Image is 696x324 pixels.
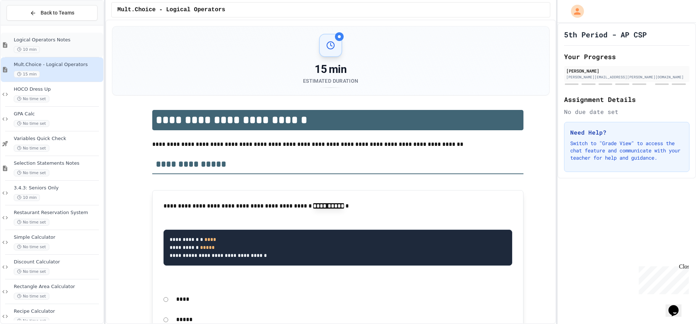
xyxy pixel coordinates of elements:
div: 15 min [303,63,358,76]
span: Recipe Calculator [14,308,102,315]
span: No time set [14,95,49,102]
div: Estimated Duration [303,77,358,85]
p: Switch to "Grade View" to access the chat feature and communicate with your teacher for help and ... [570,140,683,161]
span: No time set [14,169,49,176]
span: Mult.Choice - Logical Operators [117,5,225,14]
span: Mult.Choice - Logical Operators [14,62,102,68]
span: No time set [14,120,49,127]
div: [PERSON_NAME][EMAIL_ADDRESS][PERSON_NAME][DOMAIN_NAME] [566,74,687,80]
span: Selection Statements Notes [14,160,102,167]
span: 10 min [14,46,40,53]
span: Rectangle Area Calculator [14,284,102,290]
span: GPA Calc [14,111,102,117]
span: Back to Teams [41,9,74,17]
span: Variables Quick Check [14,136,102,142]
div: [PERSON_NAME] [566,67,687,74]
span: 15 min [14,71,40,78]
iframe: chat widget [666,295,689,317]
span: Discount Calculator [14,259,102,265]
button: Back to Teams [7,5,98,21]
span: 10 min [14,194,40,201]
h3: Need Help? [570,128,683,137]
div: My Account [563,3,586,20]
h2: Your Progress [564,52,689,62]
span: No time set [14,243,49,250]
div: Chat with us now!Close [3,3,50,46]
div: No due date set [564,107,689,116]
span: 3.4.3: Seniors Only [14,185,102,191]
h2: Assignment Details [564,94,689,104]
span: Restaurant Reservation System [14,210,102,216]
span: HOCO Dress Up [14,86,102,93]
span: No time set [14,219,49,226]
h1: 5th Period - AP CSP [564,29,647,40]
iframe: chat widget [636,263,689,294]
span: No time set [14,145,49,152]
span: No time set [14,268,49,275]
span: Logical Operators Notes [14,37,102,43]
span: No time set [14,293,49,300]
span: Simple Calculator [14,234,102,241]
